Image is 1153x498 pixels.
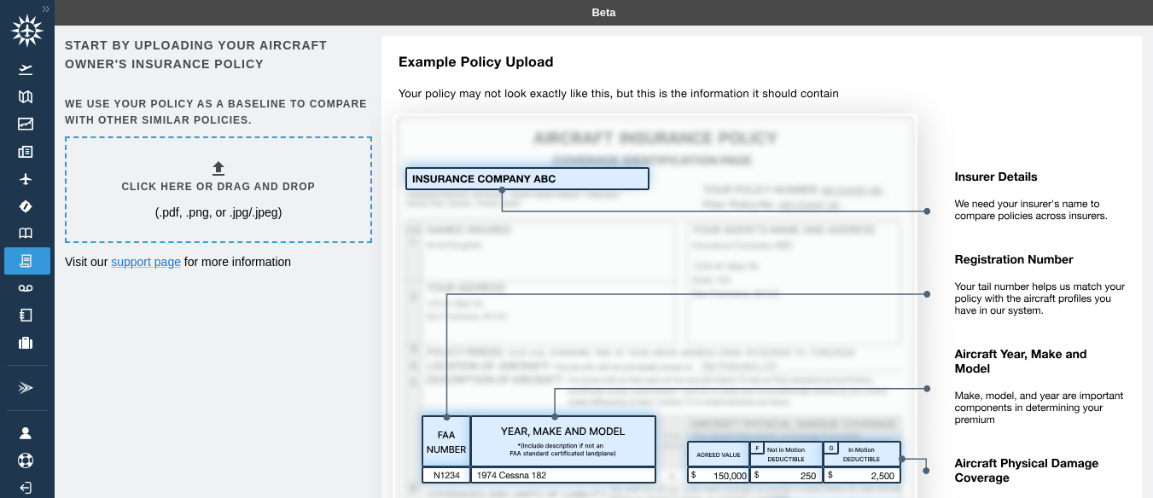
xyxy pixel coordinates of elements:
h6: Click here or drag and drop [121,179,315,195]
p: Visit our for more information [65,253,369,270]
h6: Start by uploading your aircraft owner's insurance policy [65,36,369,74]
a: support page [111,255,181,269]
p: (.pdf, .png, or .jpg/.jpeg) [155,204,282,221]
h6: We use your policy as a baseline to compare with other similar policies. [65,96,369,129]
